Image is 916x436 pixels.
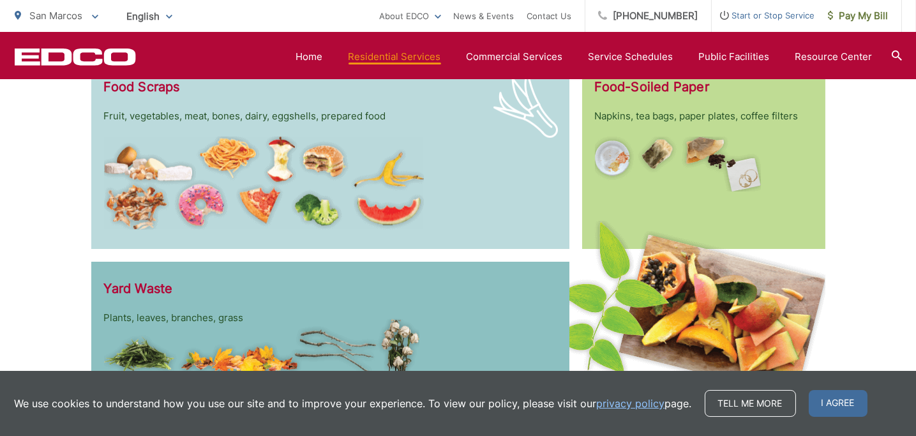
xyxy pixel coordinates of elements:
[104,310,557,326] p: Plants, leaves, branches, grass
[104,137,424,230] img: Food scraps
[699,49,770,64] a: Public Facilities
[104,319,419,377] img: Yard waste
[117,5,182,27] span: English
[467,49,563,64] a: Commercial Services
[527,8,572,24] a: Contact Us
[809,390,867,417] span: I agree
[104,281,557,296] h2: Yard Waste
[30,10,83,22] span: San Marcos
[705,390,796,417] a: Tell me more
[15,48,136,66] a: EDCD logo. Return to the homepage.
[104,109,557,124] p: Fruit, vegetables, meat, bones, dairy, eggshells, prepared food
[104,79,557,94] h2: Food Scraps
[828,8,889,24] span: Pay My Bill
[595,79,813,94] h2: Food-Soiled Paper
[595,109,813,124] p: Napkins, tea bags, paper plates, coffee filters
[296,49,323,64] a: Home
[380,8,441,24] a: About EDCO
[795,49,873,64] a: Resource Center
[349,49,441,64] a: Residential Services
[589,49,673,64] a: Service Schedules
[552,221,825,396] img: Papaya and orange fruit scraps
[15,396,692,411] p: We use cookies to understand how you use our site and to improve your experience. To view our pol...
[597,396,665,411] a: privacy policy
[454,8,514,24] a: News & Events
[493,71,558,138] img: Green onion icon
[595,137,761,192] img: Pieces of food-soiled paper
